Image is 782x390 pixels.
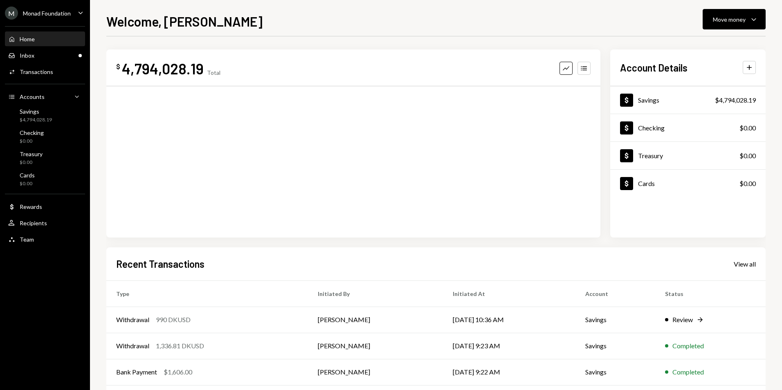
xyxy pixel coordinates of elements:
[23,10,71,17] div: Monad Foundation
[20,93,45,100] div: Accounts
[308,333,443,359] td: [PERSON_NAME]
[20,108,52,115] div: Savings
[20,150,43,157] div: Treasury
[638,152,663,159] div: Treasury
[5,48,85,63] a: Inbox
[122,59,204,78] div: 4,794,028.19
[638,179,655,187] div: Cards
[116,367,157,377] div: Bank Payment
[575,307,655,333] td: Savings
[610,86,766,114] a: Savings$4,794,028.19
[610,170,766,197] a: Cards$0.00
[5,89,85,104] a: Accounts
[5,127,85,146] a: Checking$0.00
[672,367,704,377] div: Completed
[207,69,220,76] div: Total
[734,259,756,268] a: View all
[638,96,659,104] div: Savings
[620,61,688,74] h2: Account Details
[20,203,42,210] div: Rewards
[5,148,85,168] a: Treasury$0.00
[20,220,47,226] div: Recipients
[575,333,655,359] td: Savings
[739,151,756,161] div: $0.00
[575,359,655,385] td: Savings
[443,307,575,333] td: [DATE] 10:36 AM
[308,359,443,385] td: [PERSON_NAME]
[116,257,204,271] h2: Recent Transactions
[443,333,575,359] td: [DATE] 9:23 AM
[672,341,704,351] div: Completed
[610,114,766,141] a: Checking$0.00
[308,280,443,307] th: Initiated By
[20,36,35,43] div: Home
[20,172,35,179] div: Cards
[20,68,53,75] div: Transactions
[156,341,204,351] div: 1,336.81 DKUSD
[20,236,34,243] div: Team
[734,260,756,268] div: View all
[106,280,308,307] th: Type
[20,52,34,59] div: Inbox
[5,31,85,46] a: Home
[715,95,756,105] div: $4,794,028.19
[20,159,43,166] div: $0.00
[575,280,655,307] th: Account
[164,367,192,377] div: $1,606.00
[443,359,575,385] td: [DATE] 9:22 AM
[116,63,120,71] div: $
[5,215,85,230] a: Recipients
[20,129,44,136] div: Checking
[116,315,149,325] div: Withdrawal
[20,138,44,145] div: $0.00
[672,315,693,325] div: Review
[655,280,766,307] th: Status
[5,105,85,125] a: Savings$4,794,028.19
[116,341,149,351] div: Withdrawal
[5,64,85,79] a: Transactions
[610,142,766,169] a: Treasury$0.00
[638,124,665,132] div: Checking
[5,7,18,20] div: M
[106,13,263,29] h1: Welcome, [PERSON_NAME]
[20,117,52,123] div: $4,794,028.19
[443,280,575,307] th: Initiated At
[156,315,191,325] div: 990 DKUSD
[713,15,746,24] div: Move money
[703,9,766,29] button: Move money
[5,199,85,214] a: Rewards
[20,180,35,187] div: $0.00
[5,232,85,247] a: Team
[739,179,756,188] div: $0.00
[5,169,85,189] a: Cards$0.00
[308,307,443,333] td: [PERSON_NAME]
[739,123,756,133] div: $0.00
